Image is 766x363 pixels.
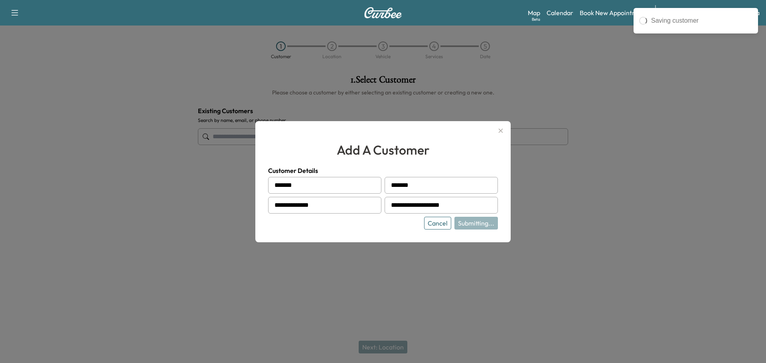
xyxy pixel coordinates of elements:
[268,166,498,175] h4: Customer Details
[651,16,752,26] div: Saving customer
[268,140,498,159] h2: add a customer
[547,8,573,18] a: Calendar
[532,16,540,22] div: Beta
[528,8,540,18] a: MapBeta
[580,8,647,18] a: Book New Appointment
[424,217,451,230] button: Cancel
[364,7,402,18] img: Curbee Logo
